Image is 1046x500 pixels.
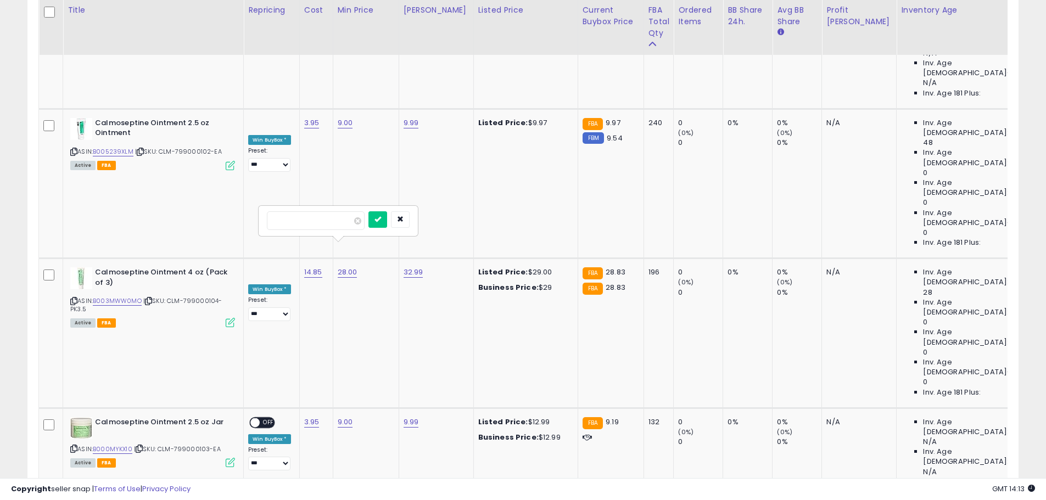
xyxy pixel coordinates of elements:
span: Inv. Age [DEMOGRAPHIC_DATA]: [923,148,1023,167]
div: 0% [777,417,821,427]
span: 28.83 [606,282,625,293]
div: 0 [678,437,723,447]
b: Business Price: [478,282,539,293]
div: Inventory Age [901,4,1027,16]
div: 240 [648,118,665,128]
a: 3.95 [304,117,320,128]
small: (0%) [777,428,792,436]
div: 0% [728,267,764,277]
span: 28.83 [606,267,625,277]
span: | SKU: CLM-799000103-EA [134,445,221,453]
span: | SKU: CLM-799000104-PK3.5 [70,296,222,313]
span: Inv. Age [DEMOGRAPHIC_DATA]-180: [923,208,1023,228]
span: Inv. Age 181 Plus: [923,238,981,248]
a: 28.00 [338,267,357,278]
div: Avg BB Share [777,4,817,27]
div: $12.99 [478,432,569,442]
a: 14.85 [304,267,322,278]
div: N/A [826,267,888,277]
span: N/A [923,78,936,88]
a: Privacy Policy [142,484,191,494]
small: Avg BB Share. [777,27,784,37]
div: Preset: [248,296,291,321]
div: 0% [728,118,764,128]
div: 0 [678,417,723,427]
div: 0 [678,118,723,128]
a: 9.00 [338,417,353,428]
a: B005239XLM [93,147,133,156]
div: 0% [728,417,764,427]
span: N/A [923,467,936,477]
small: (0%) [777,278,792,286]
div: Current Buybox Price [583,4,639,27]
img: 31n4wTFvddL._SL40_.jpg [70,118,92,140]
span: 28 [923,288,932,297]
span: OFF [260,418,277,427]
span: 0 [923,228,927,238]
div: Title [68,4,239,16]
div: 0% [777,267,821,277]
img: 41U+ENrbOSL._SL40_.jpg [70,267,92,289]
div: 0% [777,288,821,297]
small: (0%) [678,128,693,137]
div: ASIN: [70,118,235,169]
b: Listed Price: [478,417,528,427]
span: All listings currently available for purchase on Amazon [70,458,96,468]
span: 9.54 [607,133,623,143]
div: 132 [648,417,665,427]
small: FBA [583,267,603,279]
span: Inv. Age [DEMOGRAPHIC_DATA]: [923,327,1023,347]
span: 0 [923,198,927,207]
span: Inv. Age 181 Plus: [923,387,981,397]
div: ASIN: [70,267,235,326]
div: Preset: [248,147,291,172]
span: Inv. Age [DEMOGRAPHIC_DATA]: [923,267,1023,287]
span: FBA [97,161,116,170]
a: 9.99 [404,417,419,428]
div: seller snap | | [11,484,191,495]
div: $29 [478,283,569,293]
span: N/A [923,437,936,447]
small: FBA [583,118,603,130]
span: Inv. Age [DEMOGRAPHIC_DATA]-180: [923,357,1023,377]
div: N/A [826,417,888,427]
div: Win BuyBox * [248,284,291,294]
div: Ordered Items [678,4,718,27]
span: 2025-09-15 14:13 GMT [992,484,1035,494]
div: Win BuyBox * [248,135,291,145]
small: (0%) [678,428,693,436]
small: (0%) [777,128,792,137]
div: N/A [826,118,888,128]
div: 0% [777,118,821,128]
span: Inv. Age [DEMOGRAPHIC_DATA]-180: [923,58,1023,78]
span: 48 [923,138,932,148]
div: Preset: [248,446,291,471]
div: $12.99 [478,417,569,427]
small: FBA [583,417,603,429]
b: Calmoseptine Ointment 4 oz (Pack of 3) [95,267,228,290]
span: 0 [923,347,927,357]
div: Profit [PERSON_NAME] [826,4,892,27]
div: 0 [678,288,723,297]
div: 0% [777,437,821,447]
span: All listings currently available for purchase on Amazon [70,318,96,328]
a: B000MYKX10 [93,445,132,454]
div: BB Share 24h. [728,4,768,27]
span: 0 [923,168,927,178]
a: B003MWW0MO [93,296,142,306]
div: Min Price [338,4,394,16]
b: Business Price: [478,432,539,442]
a: 3.95 [304,417,320,428]
b: Listed Price: [478,117,528,128]
a: 32.99 [404,267,423,278]
div: ASIN: [70,417,235,467]
b: Listed Price: [478,267,528,277]
a: 9.00 [338,117,353,128]
a: Terms of Use [94,484,141,494]
div: 0 [678,138,723,148]
div: Win BuyBox * [248,434,291,444]
span: 9.97 [606,117,620,128]
div: 0 [678,267,723,277]
div: Repricing [248,4,295,16]
span: | SKU: CLM-799000102-EA [135,147,222,156]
